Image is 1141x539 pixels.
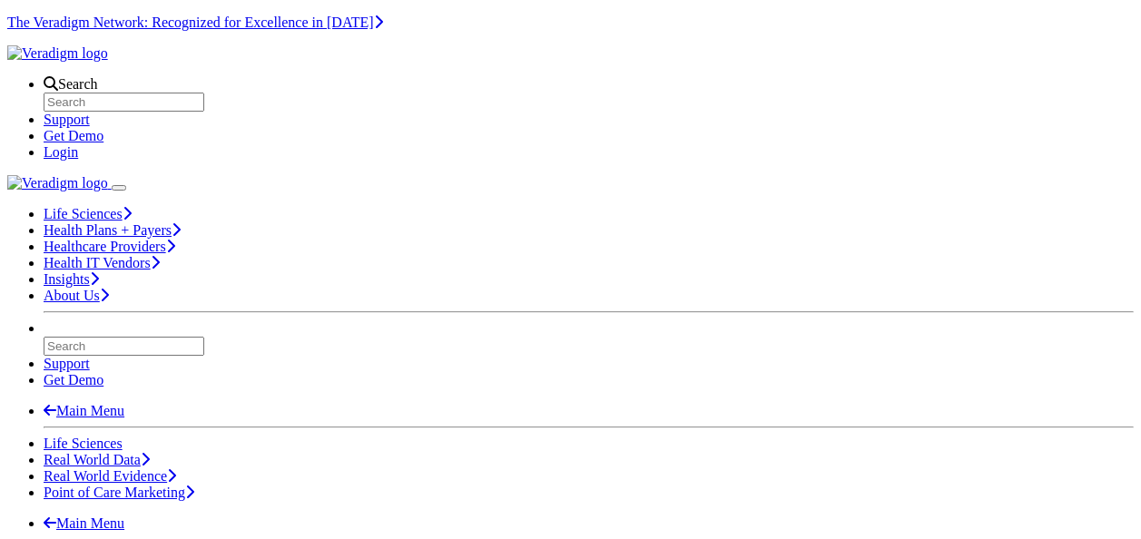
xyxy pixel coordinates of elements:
[44,372,103,387] a: Get Demo
[44,356,90,371] a: Support
[7,175,112,191] a: Veradigm logo
[44,337,204,356] input: Search
[44,76,98,92] a: Search
[44,271,99,287] a: Insights
[44,436,123,451] a: Life Sciences
[44,222,181,238] a: Health Plans + Payers
[7,15,1134,31] section: Covid alert
[44,206,132,221] a: Life Sciences
[44,239,175,254] a: Healthcare Providers
[44,468,176,484] a: Real World Evidence
[7,45,108,62] img: Veradigm logo
[44,128,103,143] a: Get Demo
[44,112,90,127] a: Support
[44,93,204,112] input: Search
[112,185,126,191] button: Toggle Navigation Menu
[7,175,108,191] img: Veradigm logo
[44,288,109,303] a: About Us
[44,452,150,467] a: Real World Data
[44,515,124,531] a: Main Menu
[44,485,194,500] a: Point of Care Marketing
[7,15,383,30] a: The Veradigm Network: Recognized for Excellence in [DATE]Learn More
[374,15,383,30] span: Learn More
[44,255,160,270] a: Health IT Vendors
[7,45,108,61] a: Veradigm logo
[44,144,78,160] a: Login
[44,403,124,418] a: Main Menu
